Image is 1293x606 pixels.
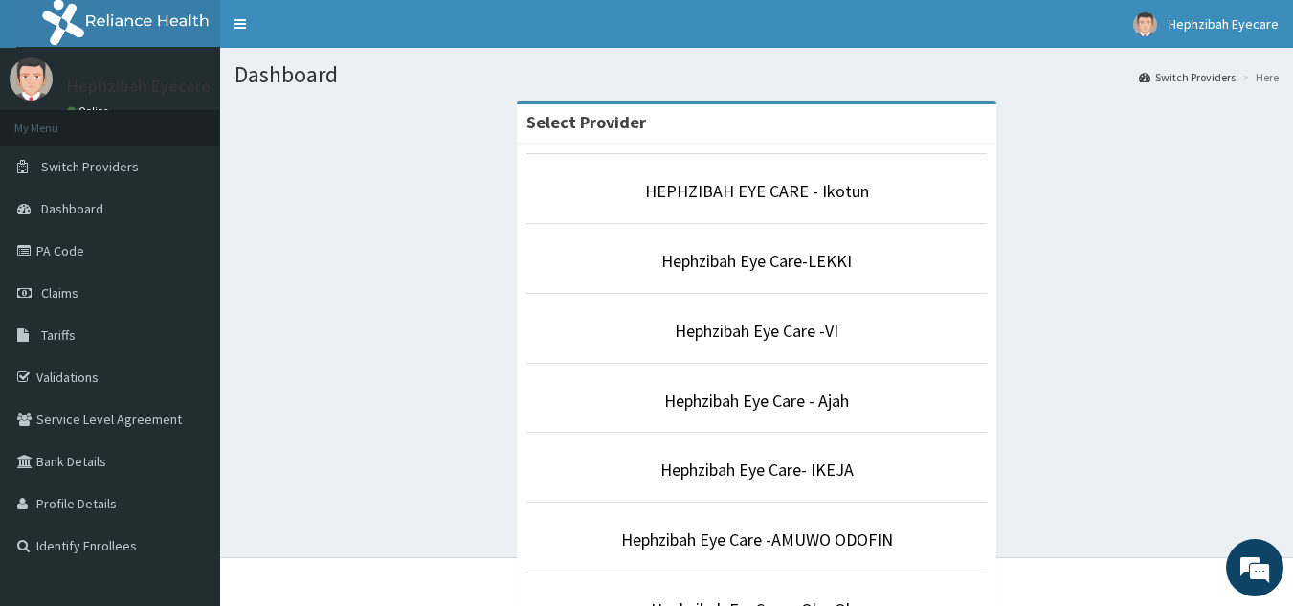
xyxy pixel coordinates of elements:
[675,320,838,342] a: Hephzibah Eye Care -VI
[1133,12,1157,36] img: User Image
[41,200,103,217] span: Dashboard
[661,250,852,272] a: Hephzibah Eye Care-LEKKI
[621,528,893,550] a: Hephzibah Eye Care -AMUWO ODOFIN
[1237,69,1279,85] li: Here
[1139,69,1236,85] a: Switch Providers
[645,180,869,202] a: HEPHZIBAH EYE CARE - Ikotun
[1169,15,1279,33] span: Hephzibah Eyecare
[526,111,646,133] strong: Select Provider
[664,390,849,412] a: Hephzibah Eye Care - Ajah
[660,459,854,481] a: Hephzibah Eye Care- IKEJA
[41,284,78,302] span: Claims
[41,326,76,344] span: Tariffs
[41,158,139,175] span: Switch Providers
[67,78,211,95] p: Hephzibah Eyecare
[10,57,53,101] img: User Image
[67,104,113,118] a: Online
[234,62,1279,87] h1: Dashboard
